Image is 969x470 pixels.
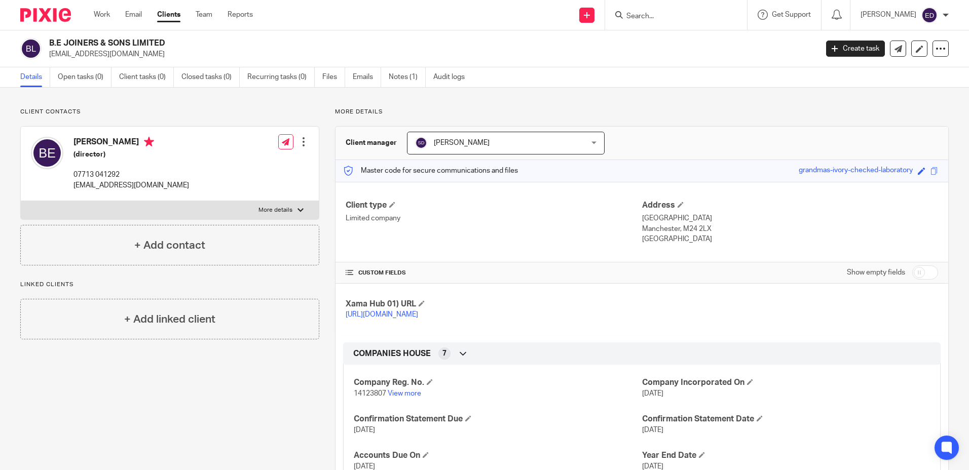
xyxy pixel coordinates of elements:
[354,377,642,388] h4: Company Reg. No.
[346,200,642,211] h4: Client type
[228,10,253,20] a: Reports
[389,67,426,87] a: Notes (1)
[388,390,421,397] a: View more
[353,67,381,87] a: Emails
[826,41,885,57] a: Create task
[20,67,50,87] a: Details
[415,137,427,149] img: svg%3E
[73,149,189,160] h5: (director)
[346,299,642,309] h4: Xama Hub 01) URL
[354,450,642,461] h4: Accounts Due On
[335,108,949,116] p: More details
[346,138,397,148] h3: Client manager
[642,414,930,424] h4: Confirmation Statement Date
[343,166,518,176] p: Master code for secure communications and files
[642,426,663,434] span: [DATE]
[144,137,154,147] i: Primary
[642,224,938,234] p: Manchester, M24 2LX
[49,49,811,59] p: [EMAIL_ADDRESS][DOMAIN_NAME]
[119,67,174,87] a: Client tasks (0)
[125,10,142,20] a: Email
[353,348,431,359] span: COMPANIES HOUSE
[433,67,472,87] a: Audit logs
[346,269,642,277] h4: CUSTOM FIELDS
[354,463,375,470] span: [DATE]
[354,426,375,434] span: [DATE]
[642,390,663,397] span: [DATE]
[73,170,189,180] p: 07713 041292
[346,311,418,318] a: [URL][DOMAIN_NAME]
[181,67,240,87] a: Closed tasks (0)
[772,11,811,18] span: Get Support
[642,234,938,244] p: [GEOGRAPHIC_DATA]
[73,180,189,190] p: [EMAIL_ADDRESS][DOMAIN_NAME]
[20,38,42,59] img: svg%3E
[124,311,215,327] h4: + Add linked client
[847,267,905,278] label: Show empty fields
[861,10,916,20] p: [PERSON_NAME]
[49,38,658,49] h2: B.E JOINERS & SONS LIMITED
[642,377,930,388] h4: Company Incorporated On
[642,213,938,223] p: [GEOGRAPHIC_DATA]
[20,8,71,22] img: Pixie
[642,450,930,461] h4: Year End Date
[73,137,189,149] h4: [PERSON_NAME]
[625,12,717,21] input: Search
[247,67,315,87] a: Recurring tasks (0)
[346,213,642,223] p: Limited company
[258,206,292,214] p: More details
[322,67,345,87] a: Files
[196,10,212,20] a: Team
[94,10,110,20] a: Work
[799,165,913,177] div: grandmas-ivory-checked-laboratory
[642,200,938,211] h4: Address
[58,67,111,87] a: Open tasks (0)
[642,463,663,470] span: [DATE]
[20,108,319,116] p: Client contacts
[434,139,490,146] span: [PERSON_NAME]
[31,137,63,169] img: svg%3E
[157,10,180,20] a: Clients
[20,281,319,289] p: Linked clients
[442,348,446,359] span: 7
[921,7,938,23] img: svg%3E
[354,390,386,397] span: 14123807
[134,238,205,253] h4: + Add contact
[354,414,642,424] h4: Confirmation Statement Due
